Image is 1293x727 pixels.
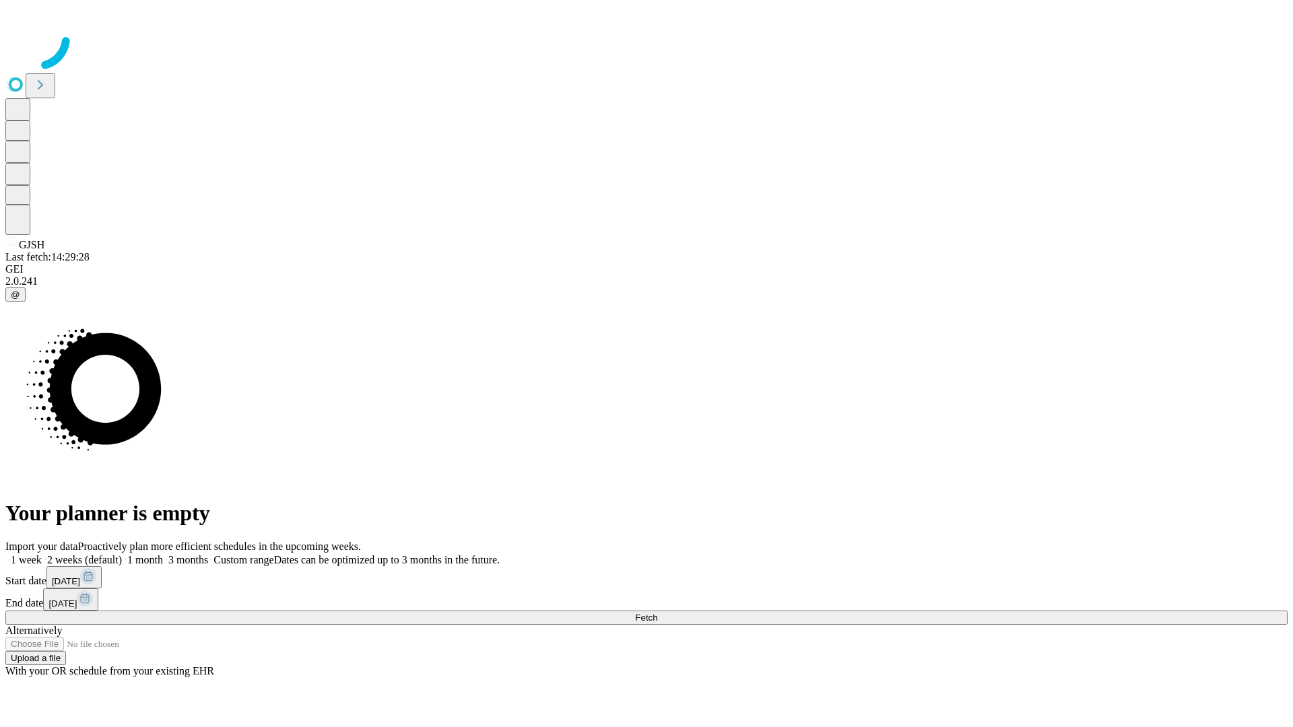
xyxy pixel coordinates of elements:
[11,554,42,565] span: 1 week
[5,588,1288,611] div: End date
[5,566,1288,588] div: Start date
[5,611,1288,625] button: Fetch
[43,588,98,611] button: [DATE]
[11,289,20,300] span: @
[635,613,657,623] span: Fetch
[5,251,90,263] span: Last fetch: 14:29:28
[127,554,163,565] span: 1 month
[47,554,122,565] span: 2 weeks (default)
[274,554,500,565] span: Dates can be optimized up to 3 months in the future.
[5,625,62,636] span: Alternatively
[168,554,208,565] span: 3 months
[5,665,214,677] span: With your OR schedule from your existing EHR
[48,598,77,609] span: [DATE]
[213,554,273,565] span: Custom range
[5,263,1288,275] div: GEI
[52,576,80,586] span: [DATE]
[46,566,102,588] button: [DATE]
[5,501,1288,526] h1: Your planner is empty
[78,541,361,552] span: Proactively plan more efficient schedules in the upcoming weeks.
[5,275,1288,287] div: 2.0.241
[19,239,44,250] span: GJSH
[5,651,66,665] button: Upload a file
[5,541,78,552] span: Import your data
[5,287,26,302] button: @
